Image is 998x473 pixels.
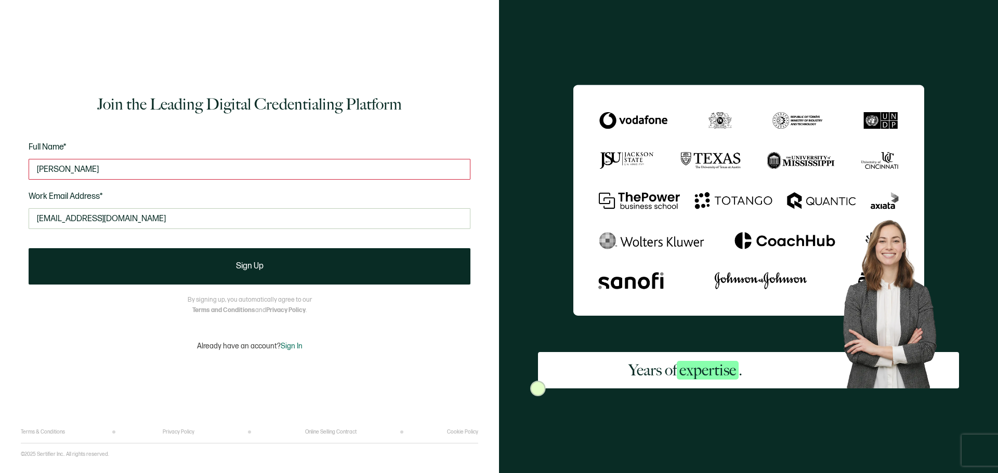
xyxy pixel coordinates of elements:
span: Sign Up [236,262,264,271]
input: Enter your work email address [29,208,470,229]
a: Privacy Policy [163,429,194,435]
a: Online Selling Contract [305,429,357,435]
span: Full Name* [29,142,67,152]
p: By signing up, you automatically agree to our and . [188,295,312,316]
img: Sertifier Signup - Years of <span class="strong-h">expertise</span>. [573,85,924,316]
input: Jane Doe [29,159,470,180]
a: Privacy Policy [266,306,306,314]
h2: Years of . [628,360,742,381]
iframe: Chat Widget [825,356,998,473]
button: Sign Up [29,248,470,285]
a: Terms and Conditions [192,306,255,314]
h1: Join the Leading Digital Credentialing Platform [97,94,402,115]
span: Sign In [281,342,303,350]
a: Terms & Conditions [21,429,65,435]
a: Cookie Policy [447,429,478,435]
img: Sertifier Signup - Years of <span class="strong-h">expertise</span>. Hero [833,211,959,388]
span: Work Email Address* [29,192,103,201]
p: Already have an account? [197,342,303,350]
p: ©2025 Sertifier Inc.. All rights reserved. [21,451,109,457]
img: Sertifier Signup [530,381,546,396]
span: expertise [677,361,739,380]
